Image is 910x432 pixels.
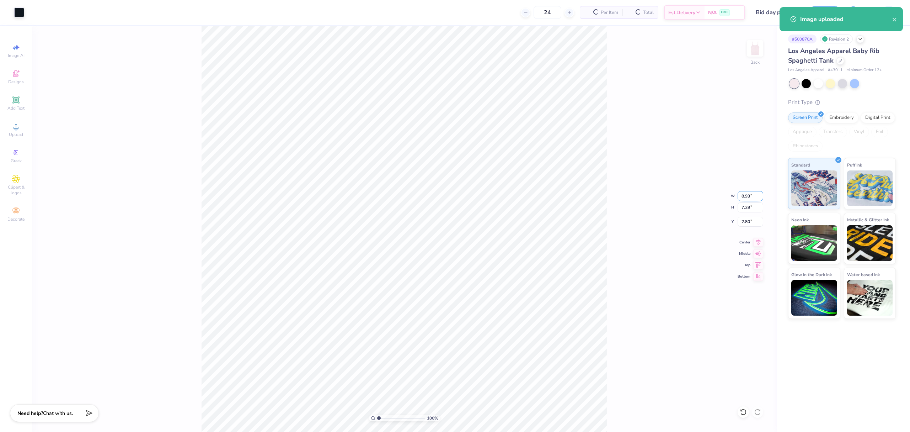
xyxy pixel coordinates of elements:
div: Revision 2 [820,35,853,43]
div: Transfers [819,127,847,137]
img: Neon Ink [791,225,837,261]
strong: Need help? [17,410,43,417]
span: Los Angeles Apparel Baby Rib Spaghetti Tank [788,47,879,65]
span: 100 % [427,415,438,421]
div: Rhinestones [788,141,823,152]
span: Minimum Order: 12 + [846,67,882,73]
span: Upload [9,132,23,137]
div: Digital Print [861,112,895,123]
span: Bottom [738,274,750,279]
span: Middle [738,251,750,256]
span: Per Item [601,9,618,16]
img: Puff Ink [847,170,893,206]
span: Glow in the Dark Ink [791,271,832,278]
span: Add Text [7,105,25,111]
span: Standard [791,161,810,169]
span: Image AI [8,53,25,58]
span: Metallic & Glitter Ink [847,216,889,223]
img: Water based Ink [847,280,893,316]
img: Back [748,41,762,56]
div: Print Type [788,98,896,106]
div: Vinyl [849,127,869,137]
img: Metallic & Glitter Ink [847,225,893,261]
span: # 43011 [828,67,843,73]
span: FREE [721,10,728,15]
span: Water based Ink [847,271,880,278]
span: Est. Delivery [668,9,695,16]
div: Screen Print [788,112,823,123]
span: Chat with us. [43,410,73,417]
span: Decorate [7,216,25,222]
span: Neon Ink [791,216,809,223]
span: N/A [708,9,717,16]
span: Top [738,263,750,268]
button: close [892,15,897,23]
div: # 500870A [788,35,817,43]
input: Untitled Design [750,5,803,20]
span: Total [643,9,654,16]
img: Glow in the Dark Ink [791,280,837,316]
img: Standard [791,170,837,206]
span: Center [738,240,750,245]
span: Greek [11,158,22,164]
span: Designs [8,79,24,85]
span: Clipart & logos [4,184,28,196]
div: Image uploaded [800,15,892,23]
span: Los Angeles Apparel [788,67,824,73]
div: Applique [788,127,817,137]
span: Puff Ink [847,161,862,169]
div: Foil [871,127,888,137]
div: Embroidery [825,112,858,123]
input: – – [534,6,561,19]
div: Back [750,59,760,65]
